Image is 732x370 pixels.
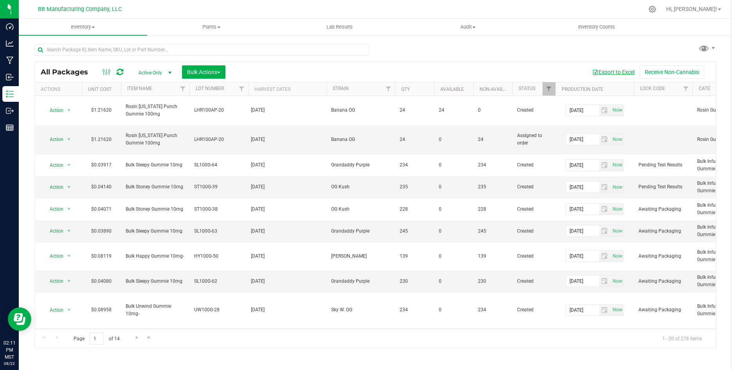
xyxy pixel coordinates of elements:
[131,332,142,343] a: Go to the next page
[517,227,551,235] span: Created
[638,227,688,235] span: Awaiting Packaging
[251,278,324,285] div: [DATE]
[611,251,624,262] span: Set Current date
[251,136,324,143] div: [DATE]
[611,182,624,193] span: Set Current date
[478,227,508,235] span: 245
[647,5,657,13] div: Manage settings
[194,253,243,260] span: HY100G-50
[276,19,404,35] a: Lab Results
[331,253,390,260] span: [PERSON_NAME]
[439,161,469,169] span: 0
[599,134,611,145] span: select
[599,204,611,215] span: select
[64,204,74,215] span: select
[439,206,469,213] span: 0
[331,278,390,285] span: Grandaddy Purple
[82,199,121,220] td: $0.04071
[638,206,688,213] span: Awaiting Packaging
[480,87,514,92] a: Non-Available
[610,305,623,316] span: select
[400,306,429,314] span: 234
[610,204,623,215] span: select
[126,303,185,318] span: Bulk Unwind Gummie 10mg-
[19,23,147,31] span: Inventory
[400,227,429,235] span: 245
[611,105,624,116] span: Set Current date
[439,278,469,285] span: 0
[251,161,324,169] div: [DATE]
[82,125,121,155] td: $1.21620
[400,183,429,191] span: 235
[638,161,688,169] span: Pending Test Results
[6,56,14,64] inline-svg: Manufacturing
[517,253,551,260] span: Created
[64,134,74,145] span: select
[82,154,121,176] td: $0.03917
[478,136,508,143] span: 24
[196,86,224,91] a: Lot Number
[439,183,469,191] span: 0
[331,136,390,143] span: Banana OG
[532,19,661,35] a: Inventory Counts
[6,90,14,98] inline-svg: Inventory
[439,106,469,114] span: 24
[126,227,185,235] span: Bulk Sleepy Gummie 10mg
[64,226,74,236] span: select
[638,183,688,191] span: Pending Test Results
[194,183,243,191] span: ST100G-39
[478,206,508,213] span: 228
[331,227,390,235] span: Grandaddy Purple
[316,23,363,31] span: Lab Results
[194,206,243,213] span: ST100G-38
[439,227,469,235] span: 0
[126,161,185,169] span: Bulk Sleepy Gummie 10mg
[6,107,14,115] inline-svg: Outbound
[478,161,508,169] span: 234
[82,96,121,125] td: $1.21620
[64,251,74,262] span: select
[611,204,624,215] span: Set Current date
[182,65,225,79] button: Bulk Actions
[64,276,74,287] span: select
[478,278,508,285] span: 230
[194,136,243,143] span: LHR100AP-20
[400,253,429,260] span: 139
[519,86,535,91] a: Status
[638,306,688,314] span: Awaiting Packaging
[680,82,692,96] a: Filter
[638,253,688,260] span: Awaiting Packaging
[478,183,508,191] span: 235
[478,253,508,260] span: 139
[43,182,64,193] span: Action
[400,278,429,285] span: 230
[333,86,349,91] a: Strain
[610,276,623,287] span: select
[82,242,121,271] td: $0.08119
[43,105,64,116] span: Action
[599,305,611,316] span: select
[194,106,243,114] span: LHR100AP-20
[404,23,532,31] span: Audit
[235,82,248,96] a: Filter
[400,136,429,143] span: 24
[4,339,15,361] p: 02:11 PM MST
[43,305,64,316] span: Action
[331,206,390,213] span: OG Kush
[611,159,624,171] span: Set Current date
[82,220,121,242] td: $0.03890
[599,276,611,287] span: select
[440,87,464,92] a: Available
[331,161,390,169] span: Grandaddy Purple
[43,160,64,171] span: Action
[331,183,390,191] span: OG Kush
[251,206,324,213] div: [DATE]
[610,105,623,116] span: select
[194,161,243,169] span: SL100G-64
[43,226,64,236] span: Action
[699,86,722,91] a: Category
[194,227,243,235] span: SL100G-63
[126,253,185,260] span: Bulk Happy Gummie 10mg-
[187,69,220,75] span: Bulk Actions
[41,68,96,76] span: All Packages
